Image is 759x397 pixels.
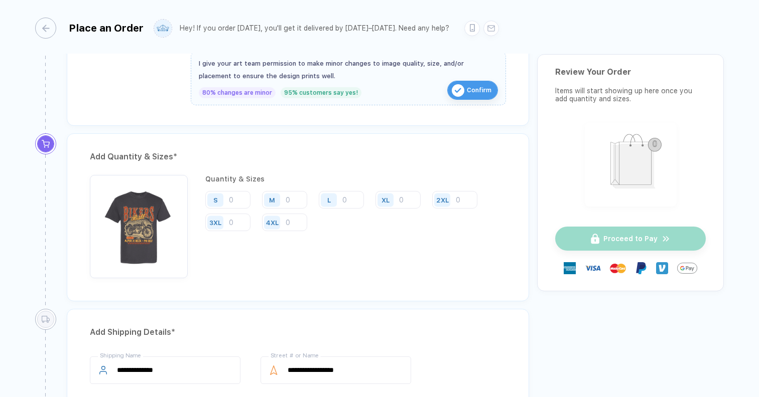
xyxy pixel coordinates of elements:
div: 4XL [266,219,279,226]
span: Confirm [467,82,491,98]
div: 3XL [209,219,221,226]
div: L [327,196,331,204]
div: 95% customers say yes! [281,87,361,98]
img: shopping_bag.png [589,127,672,200]
div: Place an Order [69,22,144,34]
div: I give your art team permission to make minor changes to image quality, size, and/or placement to... [199,57,498,82]
img: master-card [610,260,626,276]
div: Quantity & Sizes [205,175,506,183]
img: d4b4473d-9ccb-4ba9-9b1e-de006b381123_nt_front_1756789789628.jpg [95,180,183,268]
img: user profile [154,20,172,37]
div: M [269,196,275,204]
img: express [564,262,576,274]
div: Review Your Order [555,67,706,77]
div: Hey! If you order [DATE], you'll get it delivered by [DATE]–[DATE]. Need any help? [180,24,449,33]
div: XL [382,196,390,204]
div: S [213,196,218,204]
img: Paypal [635,262,647,274]
button: iconConfirm [447,81,498,100]
img: Venmo [656,262,668,274]
div: Add Shipping Details [90,324,506,340]
img: icon [452,84,464,97]
img: visa [585,260,601,276]
div: Add Quantity & Sizes [90,149,506,165]
div: 80% changes are minor [199,87,276,98]
img: GPay [677,258,697,278]
div: 2XL [436,196,449,204]
div: Items will start showing up here once you add quantity and sizes. [555,87,706,103]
